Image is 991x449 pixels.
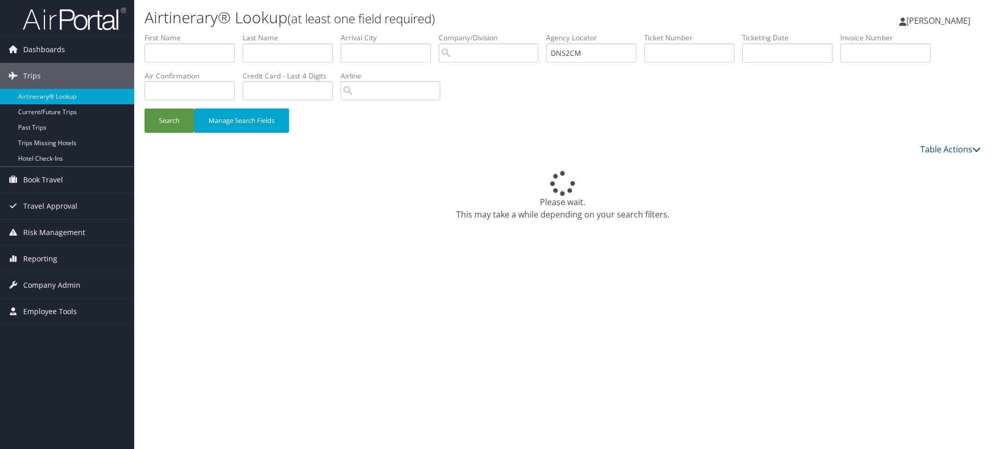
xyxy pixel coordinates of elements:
span: Trips [23,63,41,89]
span: Dashboards [23,37,65,63]
label: Arrival City [341,33,439,43]
label: Invoice Number [840,33,938,43]
button: Manage Search Fields [194,109,289,133]
button: Search [145,109,194,133]
span: Reporting [23,246,57,272]
span: Risk Management [23,220,85,245]
div: Please wait. This may take a while depending on your search filters. [145,171,981,221]
label: Ticketing Date [742,33,840,43]
small: (at least one field required) [287,10,435,27]
a: Table Actions [920,144,981,155]
label: Air Confirmation [145,71,243,81]
span: Company Admin [23,272,81,298]
span: [PERSON_NAME] [906,15,970,26]
label: Last Name [243,33,341,43]
img: airportal-logo.png [23,7,126,31]
span: Travel Approval [23,193,77,219]
span: Book Travel [23,167,63,193]
a: [PERSON_NAME] [899,5,981,36]
label: Company/Division [439,33,546,43]
label: First Name [145,33,243,43]
label: Ticket Number [644,33,742,43]
label: Airline [341,71,448,81]
span: Employee Tools [23,299,77,324]
label: Credit Card - Last 4 Digits [243,71,341,81]
label: Agency Locator [546,33,644,43]
h1: Airtinerary® Lookup [145,7,702,28]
